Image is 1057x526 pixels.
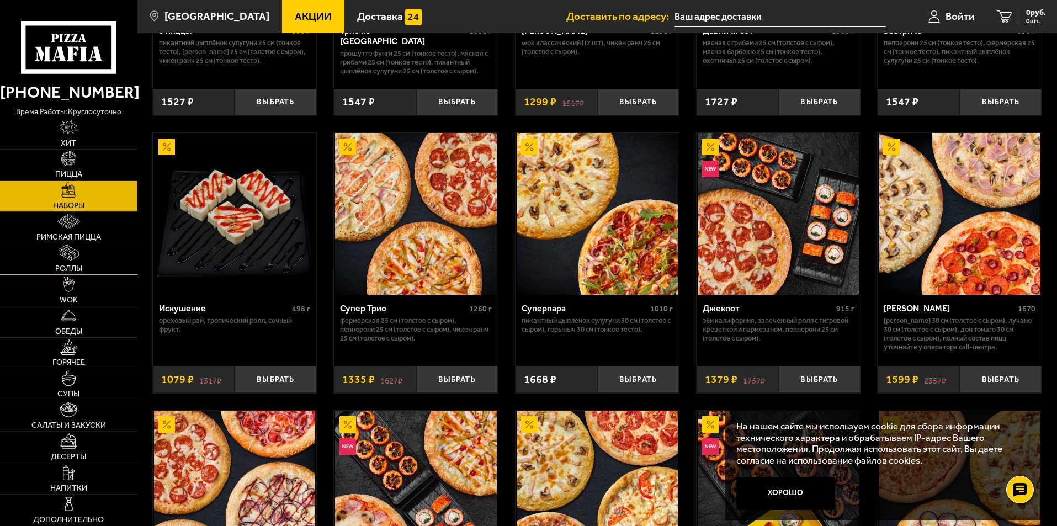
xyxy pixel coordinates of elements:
[339,416,356,433] img: Акционный
[1026,9,1046,17] span: 0 руб.
[55,328,82,336] span: Обеды
[778,89,860,116] button: Выбрать
[159,39,311,65] p: Пикантный цыплёнок сулугуни 25 см (тонкое тесто), [PERSON_NAME] 25 см (толстое с сыром), Чикен Ра...
[650,304,673,314] span: 1010 г
[235,366,316,393] button: Выбрать
[60,296,78,304] span: WOK
[946,11,975,22] span: Войти
[702,161,719,177] img: Новинка
[674,7,886,27] input: Ваш адрес доставки
[161,374,194,385] span: 1079 ₽
[522,39,673,56] p: Wok классический L (2 шт), Чикен Ранч 25 см (толстое с сыром).
[886,97,918,108] span: 1547 ₽
[705,374,737,385] span: 1379 ₽
[340,25,466,46] div: Трио из [GEOGRAPHIC_DATA]
[1018,304,1035,314] span: 1670
[886,374,918,385] span: 1599 ₽
[778,366,860,393] button: Выбрать
[884,316,1035,352] p: [PERSON_NAME] 30 см (толстое с сыром), Лучано 30 см (толстое с сыром), Дон Томаго 30 см (толстое ...
[36,233,101,241] span: Римская пицца
[50,485,87,492] span: Напитки
[522,303,648,314] div: Суперпара
[743,374,765,385] s: 1757 ₽
[516,133,679,294] a: АкционныйСуперпара
[380,374,402,385] s: 1627 ₽
[405,9,422,25] img: 15daf4d41897b9f0e9f617042186c801.svg
[164,11,269,22] span: [GEOGRAPHIC_DATA]
[55,265,82,273] span: Роллы
[339,139,356,155] img: Акционный
[562,97,584,108] s: 1517 ₽
[697,133,861,294] a: АкционныйНовинкаДжекпот
[702,438,719,455] img: Новинка
[879,133,1040,294] img: Хет Трик
[884,39,1035,65] p: Пепперони 25 см (тонкое тесто), Фермерская 25 см (тонкое тесто), Пикантный цыплёнок сулугуни 25 с...
[53,202,84,210] span: Наборы
[159,316,311,334] p: Ореховый рай, Тропический ролл, Сочный фрукт.
[524,374,556,385] span: 1668 ₽
[1026,18,1046,24] span: 0 шт.
[158,139,175,155] img: Акционный
[521,139,538,155] img: Акционный
[55,171,82,178] span: Пицца
[335,133,496,294] img: Супер Трио
[340,303,466,314] div: Супер Трио
[292,304,310,314] span: 498 г
[416,366,498,393] button: Выбрать
[960,89,1042,116] button: Выбрать
[703,39,854,65] p: Мясная с грибами 25 см (толстое с сыром), Мясная Барбекю 25 см (тонкое тесто), Охотничья 25 см (т...
[235,89,316,116] button: Выбрать
[342,97,375,108] span: 1547 ₽
[295,11,332,22] span: Акции
[158,416,175,433] img: Акционный
[703,303,833,314] div: Джекпот
[52,359,85,366] span: Горячее
[416,89,498,116] button: Выбрать
[159,303,290,314] div: Искушение
[884,303,1015,314] div: [PERSON_NAME]
[702,139,719,155] img: Акционный
[597,366,679,393] button: Выбрать
[161,97,194,108] span: 1527 ₽
[566,11,674,22] span: Доставить по адресу:
[31,422,106,429] span: Салаты и закуски
[698,133,859,294] img: Джекпот
[878,133,1042,294] a: АкционныйХет Трик
[33,516,104,524] span: Дополнительно
[836,304,854,314] span: 915 г
[522,316,673,334] p: Пикантный цыплёнок сулугуни 30 см (толстое с сыром), Горыныч 30 см (тонкое тесто).
[960,366,1042,393] button: Выбрать
[342,374,375,385] span: 1335 ₽
[703,316,854,343] p: Эби Калифорния, Запечённый ролл с тигровой креветкой и пармезаном, Пепперони 25 см (толстое с сыр...
[154,133,315,294] img: Искушение
[61,140,76,147] span: Хит
[340,49,492,76] p: Прошутто Фунги 25 см (тонкое тесто), Мясная с грибами 25 см (тонкое тесто), Пикантный цыплёнок су...
[736,421,1025,466] p: На нашем сайте мы используем cookie для сбора информации технического характера и обрабатываем IP...
[469,304,492,314] span: 1260 г
[340,316,492,343] p: Фермерская 25 см (толстое с сыром), Пепперони 25 см (толстое с сыром), Чикен Ранч 25 см (толстое ...
[357,11,403,22] span: Доставка
[57,390,79,398] span: Супы
[153,133,317,294] a: АкционныйИскушение
[705,97,737,108] span: 1727 ₽
[524,97,556,108] span: 1299 ₽
[339,438,356,455] img: Новинка
[736,477,836,510] button: Хорошо
[517,133,678,294] img: Суперпара
[924,374,946,385] s: 2357 ₽
[702,416,719,433] img: Акционный
[199,374,221,385] s: 1317 ₽
[521,416,538,433] img: Акционный
[51,453,86,461] span: Десерты
[334,133,498,294] a: АкционныйСупер Трио
[883,139,900,155] img: Акционный
[597,89,679,116] button: Выбрать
